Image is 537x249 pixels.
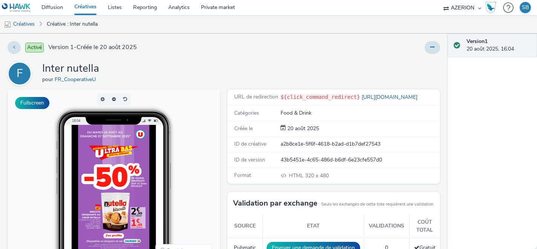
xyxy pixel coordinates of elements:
[466,38,488,45] strong: Version 1
[288,172,329,179] span: 320 x 480
[410,215,440,238] th: Coût total
[149,156,203,165] li: Smartphone
[281,156,439,164] div: 43b5451e-4c65-486d-b6df-6e23cfe557d0
[55,76,99,83] a: FR_CooperativeU
[17,63,23,84] div: F
[160,168,176,172] span: Desktop
[43,15,101,33] a: Créative : Inter nutella
[149,174,203,183] li: QR Code
[15,97,49,109] button: Fullscreen
[234,156,265,163] span: ID de version
[48,43,137,52] span: Version 1 - Créée le 20 août 2025
[522,2,529,13] div: SB
[281,140,439,148] div: a2b8ce1e-5f6f-4618-b2ad-d1b7def27543
[2,3,31,12] img: undefined Logo
[42,76,55,83] span: pour
[321,201,433,207] small: Seuls les exchanges de cette liste requièrent une validation
[281,109,439,117] div: Food & Drink
[42,61,99,76] h1: Inter nutella
[160,177,178,181] span: QR Code
[281,94,360,100] code: ${click_command_redirect}
[234,140,266,148] span: ID de créative
[64,29,73,33] span: 16:04
[8,70,35,77] a: F
[160,158,184,163] span: Smartphone
[262,215,364,238] th: Etat
[4,21,11,28] img: mobile
[289,172,305,179] span: HTML
[25,43,44,52] span: Activé
[234,93,278,100] span: URL de redirection
[466,38,531,53] div: 20 août 2025, 16:04
[234,125,253,132] span: Créée le
[234,172,251,179] span: Format
[360,94,420,101] a: [URL][DOMAIN_NAME]
[364,215,410,238] th: Validations
[286,125,319,132] span: 20 août 2025
[286,125,319,132] div: Création 20 août 2025, 16:04
[485,2,496,14] img: Hawk Academy
[234,109,259,117] span: Catégories
[149,165,203,174] li: Desktop
[233,198,318,209] h3: Validation par exchange
[485,2,499,14] a: Hawk Academy
[227,215,262,238] th: Source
